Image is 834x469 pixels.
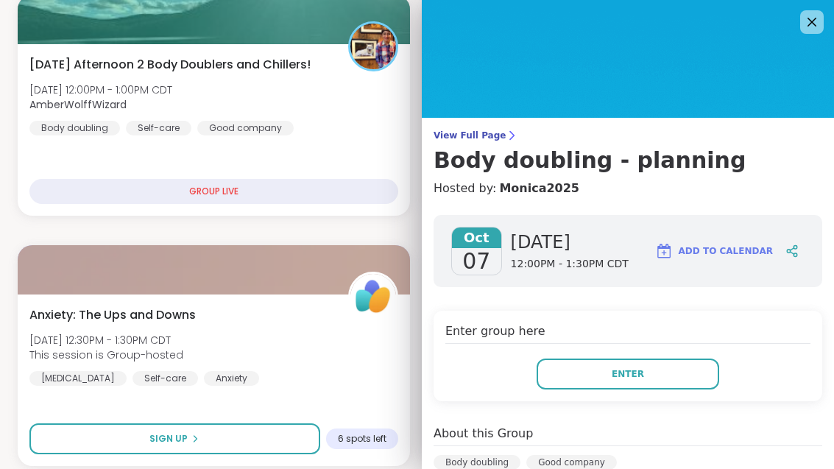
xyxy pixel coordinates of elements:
[338,433,386,445] span: 6 spots left
[499,180,579,197] a: Monica2025
[649,233,780,269] button: Add to Calendar
[29,97,127,112] b: AmberWolffWizard
[197,121,294,135] div: Good company
[612,367,644,381] span: Enter
[434,180,822,197] h4: Hosted by:
[434,425,533,442] h4: About this Group
[655,242,673,260] img: ShareWell Logomark
[434,147,822,174] h3: Body doubling - planning
[537,359,719,389] button: Enter
[132,371,198,386] div: Self-care
[679,244,773,258] span: Add to Calendar
[204,371,259,386] div: Anxiety
[29,179,398,204] div: GROUP LIVE
[350,24,396,69] img: AmberWolffWizard
[434,130,822,141] span: View Full Page
[350,274,396,320] img: ShareWell
[29,56,311,74] span: [DATE] Afternoon 2 Body Doublers and Chillers!
[29,333,183,348] span: [DATE] 12:30PM - 1:30PM CDT
[511,230,629,254] span: [DATE]
[126,121,191,135] div: Self-care
[29,423,320,454] button: Sign Up
[29,371,127,386] div: [MEDICAL_DATA]
[445,322,810,344] h4: Enter group here
[29,306,196,324] span: Anxiety: The Ups and Downs
[452,228,501,248] span: Oct
[434,130,822,174] a: View Full PageBody doubling - planning
[29,121,120,135] div: Body doubling
[511,257,629,272] span: 12:00PM - 1:30PM CDT
[462,248,490,275] span: 07
[29,348,183,362] span: This session is Group-hosted
[149,432,188,445] span: Sign Up
[29,82,172,97] span: [DATE] 12:00PM - 1:00PM CDT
